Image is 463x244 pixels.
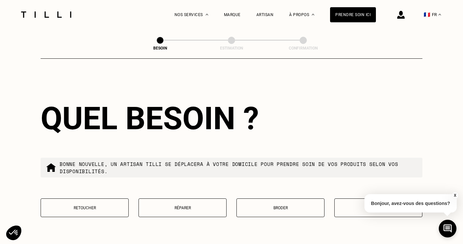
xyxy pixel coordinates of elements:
[19,11,74,18] img: Logo du service de couturière Tilli
[334,198,422,217] button: Upcycler
[41,198,129,217] button: Retoucher
[424,11,430,18] span: 🇫🇷
[139,198,227,217] button: Réparer
[46,162,56,173] img: commande à domicile
[270,46,336,51] div: Confirmation
[256,12,274,17] a: Artisan
[60,160,417,175] p: Bonne nouvelle, un artisan tilli se déplacera à votre domicile pour prendre soin de vos produits ...
[142,206,223,210] p: Réparer
[330,7,376,22] a: Prendre soin ici
[236,198,324,217] button: Broder
[338,206,419,210] p: Upcycler
[312,14,314,15] img: Menu déroulant à propos
[224,12,241,17] a: Marque
[438,14,441,15] img: menu déroulant
[206,14,208,15] img: Menu déroulant
[240,206,321,210] p: Broder
[41,100,422,137] div: Quel besoin ?
[452,192,458,199] button: X
[397,11,405,19] img: icône connexion
[127,46,193,51] div: Besoin
[199,46,264,51] div: Estimation
[364,194,457,213] p: Bonjour, avez-vous des questions?
[44,206,125,210] p: Retoucher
